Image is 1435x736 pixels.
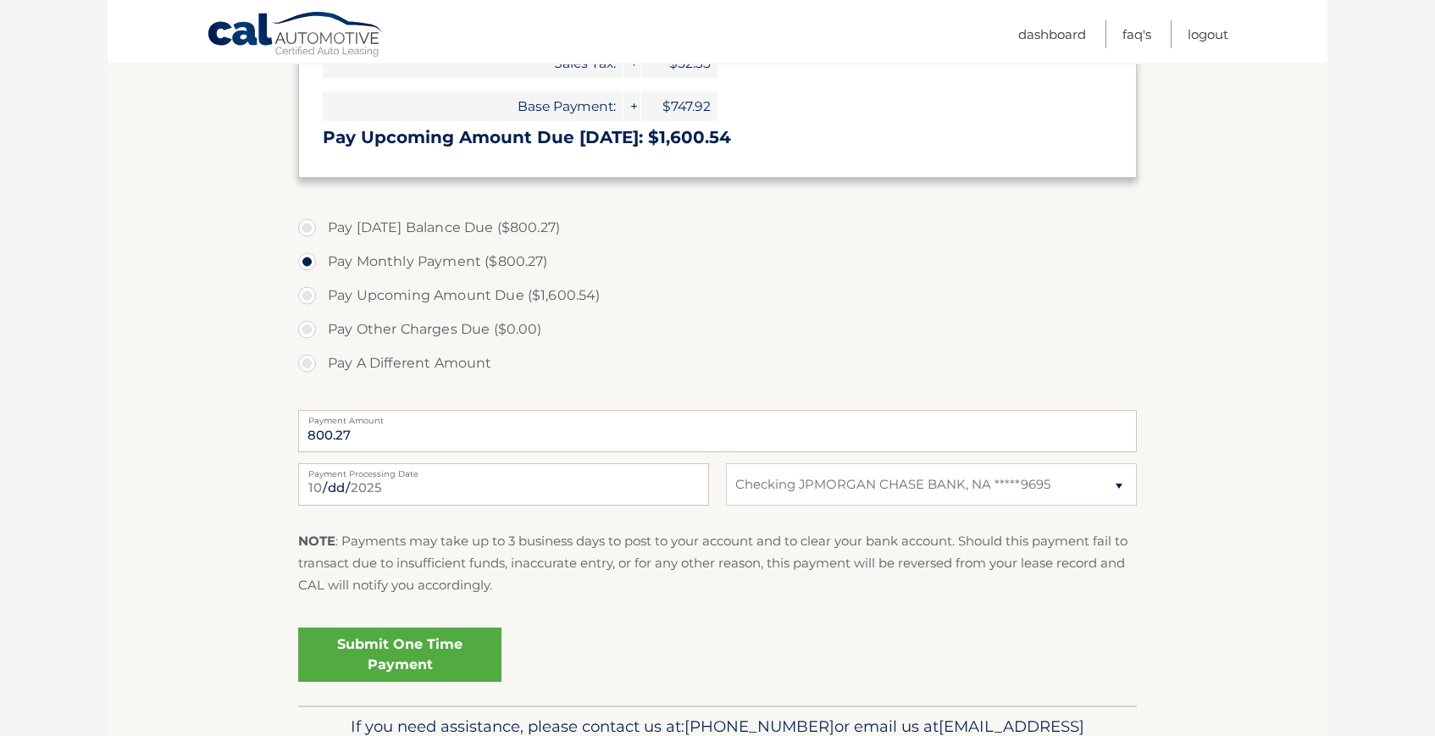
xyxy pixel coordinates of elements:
span: [PHONE_NUMBER] [684,717,834,736]
label: Payment Amount [298,410,1137,423]
span: + [623,91,640,121]
a: Logout [1188,20,1228,48]
label: Pay A Different Amount [298,346,1137,380]
h3: Pay Upcoming Amount Due [DATE]: $1,600.54 [323,127,1112,148]
a: FAQ's [1122,20,1151,48]
input: Payment Amount [298,410,1137,452]
a: Dashboard [1018,20,1086,48]
label: Pay Monthly Payment ($800.27) [298,245,1137,279]
p: : Payments may take up to 3 business days to post to your account and to clear your bank account.... [298,530,1137,597]
label: Pay Upcoming Amount Due ($1,600.54) [298,279,1137,313]
a: Submit One Time Payment [298,628,501,682]
input: Payment Date [298,463,709,506]
label: Payment Processing Date [298,463,709,477]
span: $747.92 [641,91,717,121]
span: Base Payment: [323,91,623,121]
strong: NOTE [298,533,335,549]
a: Cal Automotive [207,11,385,60]
label: Pay Other Charges Due ($0.00) [298,313,1137,346]
label: Pay [DATE] Balance Due ($800.27) [298,211,1137,245]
